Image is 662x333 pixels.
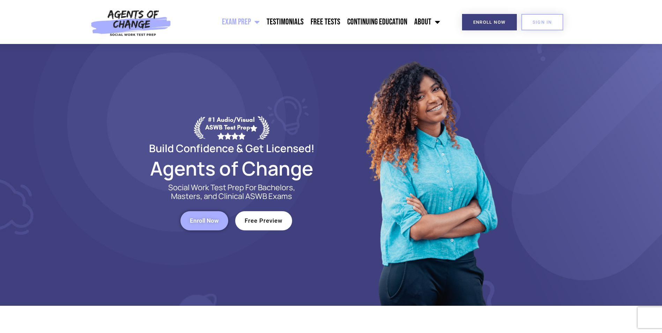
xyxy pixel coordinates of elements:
[533,20,552,24] span: SIGN IN
[160,183,303,201] p: Social Work Test Prep For Bachelors, Masters, and Clinical ASWB Exams
[521,14,563,30] a: SIGN IN
[190,218,219,224] span: Enroll Now
[235,211,292,230] a: Free Preview
[411,13,444,31] a: About
[245,218,283,224] span: Free Preview
[473,20,506,24] span: Enroll Now
[307,13,344,31] a: Free Tests
[180,211,228,230] a: Enroll Now
[344,13,411,31] a: Continuing Education
[205,116,258,139] div: #1 Audio/Visual ASWB Test Prep
[462,14,517,30] a: Enroll Now
[361,44,500,306] img: Website Image 1 (1)
[132,143,331,153] h2: Build Confidence & Get Licensed!
[132,160,331,176] h2: Agents of Change
[175,13,444,31] nav: Menu
[218,13,263,31] a: Exam Prep
[263,13,307,31] a: Testimonials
